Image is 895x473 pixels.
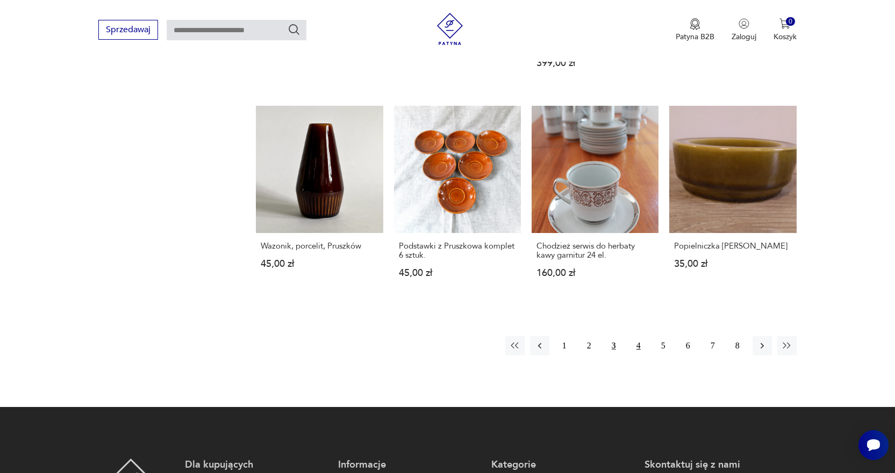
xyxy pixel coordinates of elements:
p: Kategorie [491,459,634,471]
button: Patyna B2B [676,18,714,42]
p: 399,00 zł [536,59,654,68]
iframe: Smartsupp widget button [858,430,889,460]
button: 5 [654,336,673,355]
p: Zaloguj [732,32,756,42]
p: Patyna B2B [676,32,714,42]
button: 6 [678,336,698,355]
button: Sprzedawaj [98,20,158,40]
button: 1 [555,336,574,355]
h3: Popielniczka [PERSON_NAME] [674,242,791,251]
button: 2 [579,336,599,355]
a: Chodzież serwis do herbaty kawy garnitur 24 el.Chodzież serwis do herbaty kawy garnitur 24 el.160... [532,106,658,298]
p: Dla kupujących [185,459,327,471]
p: 160,00 zł [536,268,654,278]
img: Ikona koszyka [779,18,790,29]
h3: Podstawki z Pruszkowa komplet 6 sztuk. [399,242,516,260]
div: 0 [786,17,795,26]
a: Ikona medaluPatyna B2B [676,18,714,42]
button: 7 [703,336,722,355]
button: 3 [604,336,624,355]
p: Informacje [338,459,481,471]
img: Ikonka użytkownika [739,18,749,29]
img: Patyna - sklep z meblami i dekoracjami vintage [434,13,466,45]
a: Podstawki z Pruszkowa komplet 6 sztuk.Podstawki z Pruszkowa komplet 6 sztuk.45,00 zł [394,106,521,298]
a: Sprzedawaj [98,27,158,34]
button: 0Koszyk [774,18,797,42]
a: Wazonik, porcelit, PruszkówWazonik, porcelit, Pruszków45,00 zł [256,106,383,298]
img: Ikona medalu [690,18,700,30]
p: 35,00 zł [674,259,791,268]
button: Zaloguj [732,18,756,42]
h3: Chodzież serwis do herbaty kawy garnitur 24 el. [536,242,654,260]
button: 4 [629,336,648,355]
p: Skontaktuj się z nami [645,459,787,471]
p: 45,00 zł [261,259,378,268]
p: Koszyk [774,32,797,42]
p: 45,00 zł [399,268,516,278]
button: Szukaj [288,23,300,36]
h3: Wazonik, porcelit, Pruszków [261,242,378,251]
a: Popielniczka Zielona PruszkówPopielniczka [PERSON_NAME]35,00 zł [669,106,796,298]
button: 8 [728,336,747,355]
